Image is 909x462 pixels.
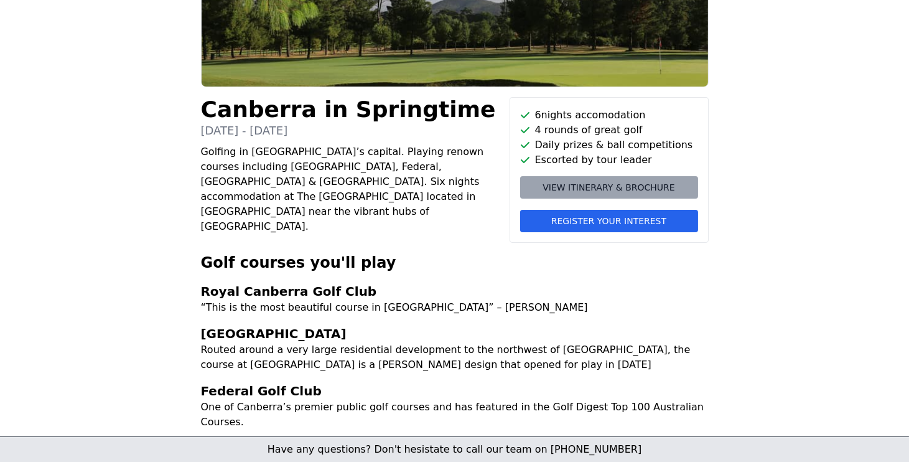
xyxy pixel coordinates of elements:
p: Routed around a very large residential development to the northwest of [GEOGRAPHIC_DATA], the cou... [201,342,709,372]
a: View itinerary & brochure [520,176,698,199]
h3: [GEOGRAPHIC_DATA] [201,325,709,342]
button: Register your interest [520,210,698,232]
li: 6 nights accomodation [520,108,698,123]
h3: Federal Golf Club [201,382,709,400]
h3: Royal Canberra Golf Club [201,283,709,300]
p: [DATE] - [DATE] [201,122,500,139]
li: Escorted by tour leader [520,153,698,167]
li: Daily prizes & ball competitions [520,138,698,153]
span: Register your interest [551,215,666,227]
p: “This is the most beautiful course in [GEOGRAPHIC_DATA]” – [PERSON_NAME] [201,300,709,315]
span: View itinerary & brochure [543,181,674,194]
h2: Golf courses you'll play [201,253,709,273]
li: 4 rounds of great golf [520,123,698,138]
p: One of Canberra’s premier public golf courses and has featured in the Golf Digest Top 100 Austral... [201,400,709,430]
p: Golfing in [GEOGRAPHIC_DATA]’s capital. Playing renown courses including [GEOGRAPHIC_DATA], Feder... [201,144,500,234]
h1: Canberra in Springtime [201,97,500,122]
